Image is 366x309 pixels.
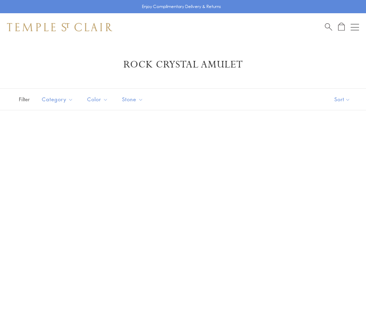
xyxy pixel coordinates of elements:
[351,23,359,31] button: Open navigation
[119,95,148,104] span: Stone
[319,89,366,110] button: Show sort by
[38,95,78,104] span: Category
[325,23,332,31] a: Search
[37,92,78,107] button: Category
[117,92,148,107] button: Stone
[142,3,221,10] p: Enjoy Complimentary Delivery & Returns
[82,92,113,107] button: Color
[17,58,349,71] h1: Rock Crystal Amulet
[7,23,112,31] img: Temple St. Clair
[84,95,113,104] span: Color
[338,23,345,31] a: Open Shopping Bag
